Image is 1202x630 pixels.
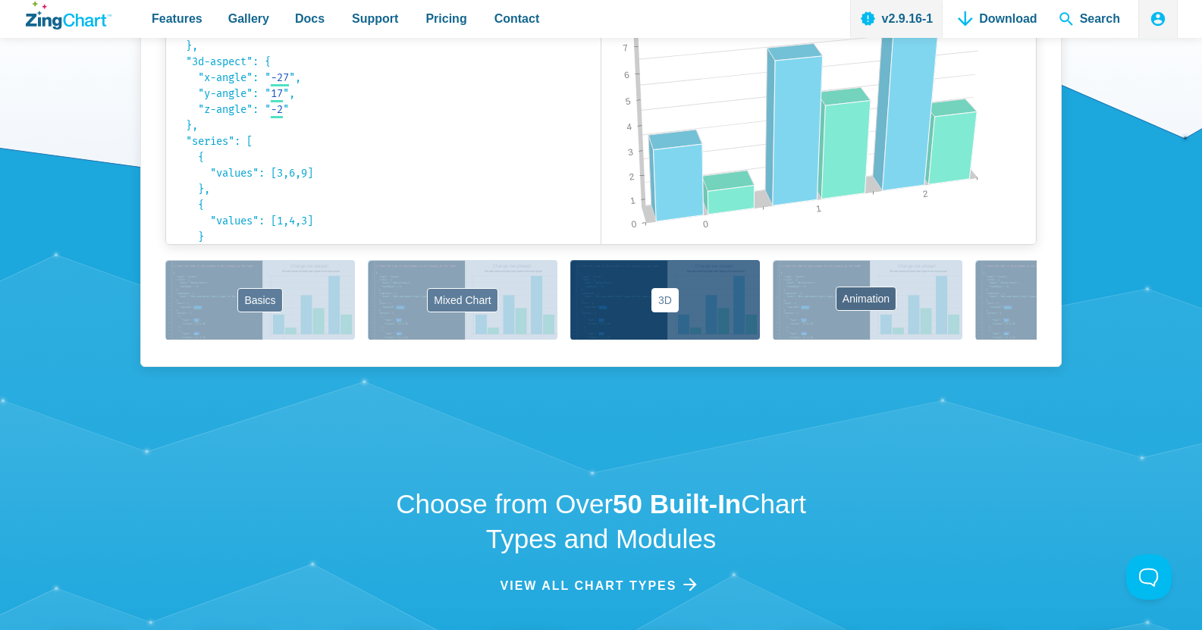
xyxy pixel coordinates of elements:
[165,260,355,340] button: Basics
[501,575,702,596] a: View all chart Types
[379,487,823,556] h2: Choose from Over Chart Types and Modules
[368,260,557,340] button: Mixed Chart
[494,8,540,29] span: Contact
[773,260,962,340] button: Animation
[613,489,741,519] strong: 50 Built-In
[570,260,760,340] button: 3D
[1126,554,1172,600] iframe: Toggle Customer Support
[228,8,269,29] span: Gallery
[152,8,202,29] span: Features
[425,8,466,29] span: Pricing
[26,2,111,30] a: ZingChart Logo. Click to return to the homepage
[271,71,289,84] span: -27
[295,8,325,29] span: Docs
[271,103,283,116] span: -2
[271,87,283,100] span: 17
[975,260,1165,340] button: Labels
[352,8,398,29] span: Support
[501,575,677,596] span: View all chart Types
